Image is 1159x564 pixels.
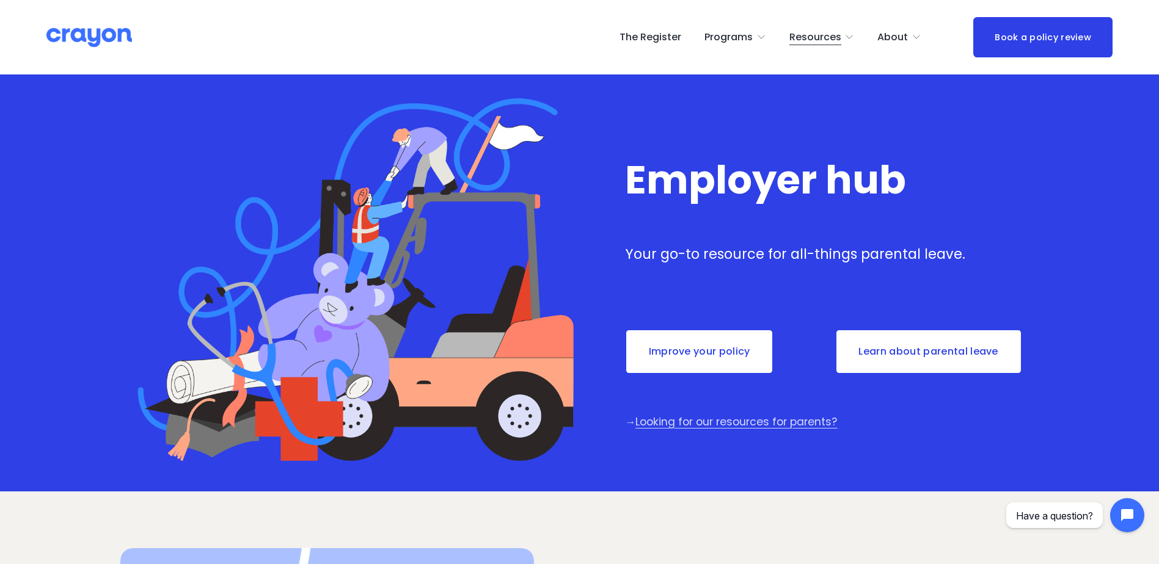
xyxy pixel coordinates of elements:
a: Looking for our resources for parents? [635,414,837,429]
a: Improve your policy [625,329,774,374]
p: Your go-to resource for all-things parental leave. [625,244,1039,265]
a: Learn about parental leave [835,329,1022,374]
img: Crayon [46,27,132,48]
a: folder dropdown [789,27,855,47]
a: folder dropdown [877,27,921,47]
a: The Register [620,27,681,47]
span: Resources [789,29,841,46]
span: Programs [704,29,753,46]
span: → [625,414,636,429]
h1: Employer hub [625,159,1039,201]
a: Book a policy review [973,17,1113,57]
a: folder dropdown [704,27,766,47]
span: About [877,29,908,46]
